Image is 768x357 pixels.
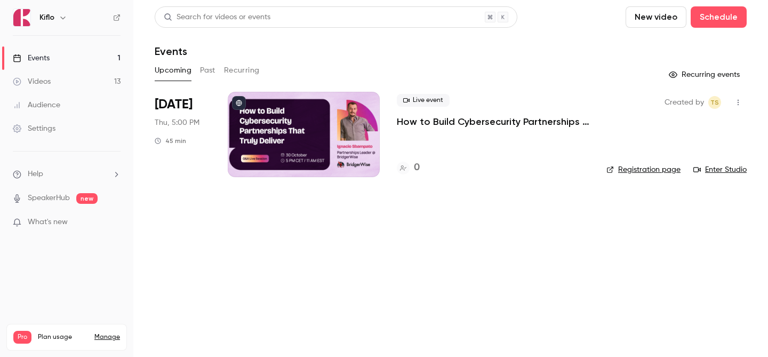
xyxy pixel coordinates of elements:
[397,94,450,107] span: Live event
[664,66,747,83] button: Recurring events
[155,96,193,113] span: [DATE]
[397,161,420,175] a: 0
[665,96,704,109] span: Created by
[28,193,70,204] a: SpeakerHub
[155,45,187,58] h1: Events
[94,333,120,342] a: Manage
[710,96,719,109] span: TS
[626,6,686,28] button: New video
[39,12,54,23] h6: Kiflo
[155,117,199,128] span: Thu, 5:00 PM
[13,169,121,180] li: help-dropdown-opener
[155,92,211,177] div: Oct 30 Thu, 5:00 PM (Europe/Rome)
[164,12,270,23] div: Search for videos or events
[155,62,191,79] button: Upcoming
[13,123,55,134] div: Settings
[28,169,43,180] span: Help
[224,62,260,79] button: Recurring
[606,164,681,175] a: Registration page
[397,115,589,128] a: How to Build Cybersecurity Partnerships That Truly Deliver
[13,9,30,26] img: Kiflo
[76,193,98,204] span: new
[708,96,721,109] span: Tomica Stojanovikj
[155,137,186,145] div: 45 min
[28,217,68,228] span: What's new
[691,6,747,28] button: Schedule
[693,164,747,175] a: Enter Studio
[200,62,215,79] button: Past
[414,161,420,175] h4: 0
[38,333,88,342] span: Plan usage
[13,100,60,110] div: Audience
[13,76,51,87] div: Videos
[13,53,50,64] div: Events
[13,331,31,344] span: Pro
